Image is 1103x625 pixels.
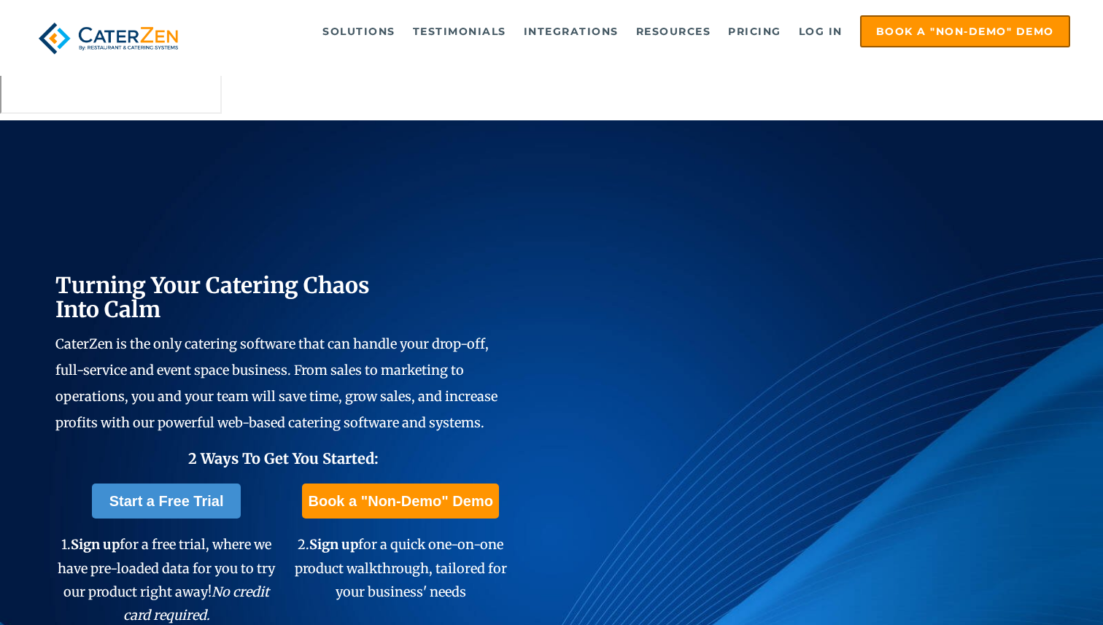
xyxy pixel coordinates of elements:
span: CaterZen is the only catering software that can handle your drop-off, full-service and event spac... [55,335,498,431]
a: Book a "Non-Demo" Demo [860,15,1070,47]
span: 1. for a free trial, where we have pre-loaded data for you to try our product right away! [58,536,275,624]
span: 2 Ways To Get You Started: [188,449,379,467]
a: Resources [629,17,719,46]
img: caterzen [33,15,184,61]
span: Sign up [309,536,358,553]
span: Turning Your Catering Chaos Into Calm [55,271,370,323]
div: Navigation Menu [210,15,1069,47]
a: Log in [792,17,850,46]
span: 2. for a quick one-on-one product walkthrough, tailored for your business' needs [295,536,507,600]
a: Testimonials [406,17,514,46]
a: Pricing [721,17,789,46]
a: Start a Free Trial [92,484,241,519]
span: Sign up [71,536,120,553]
a: Solutions [315,17,403,46]
a: Book a "Non-Demo" Demo [302,484,498,519]
a: Integrations [516,17,626,46]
